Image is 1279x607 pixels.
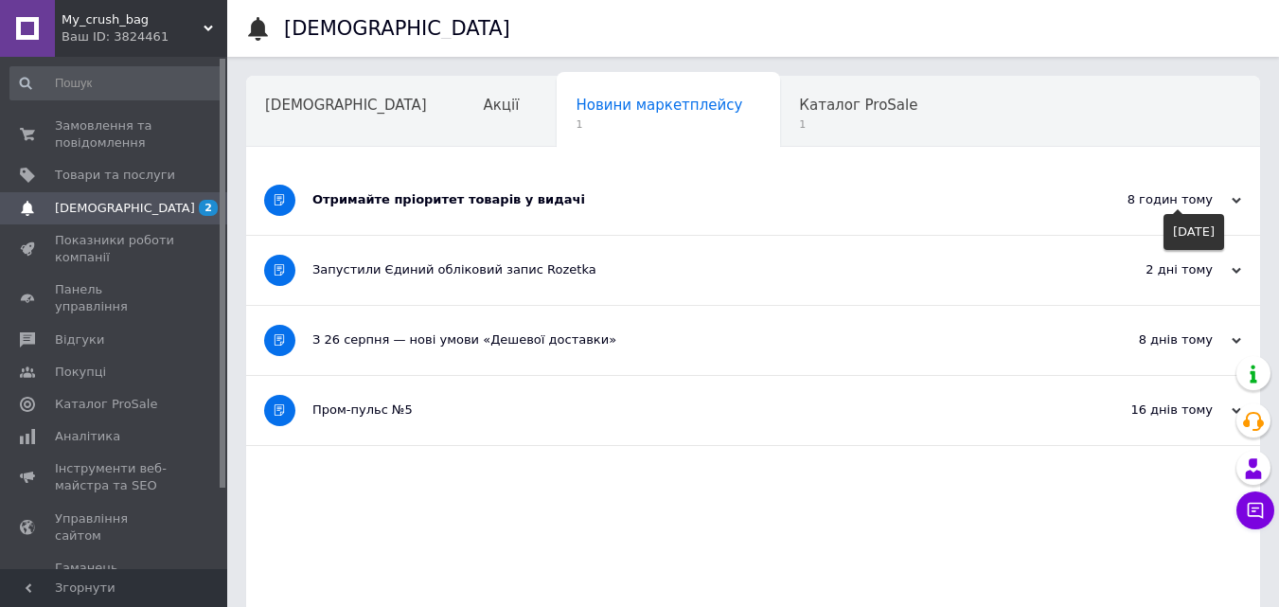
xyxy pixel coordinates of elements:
[1052,261,1241,278] div: 2 дні тому
[55,460,175,494] span: Інструменти веб-майстра та SEO
[199,200,218,216] span: 2
[55,364,106,381] span: Покупці
[312,331,1052,348] div: З 26 серпня — нові умови «Дешевої доставки»
[55,510,175,545] span: Управління сайтом
[55,167,175,184] span: Товари та послуги
[55,200,195,217] span: [DEMOGRAPHIC_DATA]
[1236,491,1274,529] button: Чат з покупцем
[55,396,157,413] span: Каталог ProSale
[55,232,175,266] span: Показники роботи компанії
[576,117,742,132] span: 1
[576,97,742,114] span: Новини маркетплейсу
[55,428,120,445] span: Аналітика
[799,97,917,114] span: Каталог ProSale
[312,402,1052,419] div: Пром-пульс №5
[1052,331,1241,348] div: 8 днів тому
[799,117,917,132] span: 1
[1164,214,1224,250] div: [DATE]
[265,97,427,114] span: [DEMOGRAPHIC_DATA]
[55,560,175,594] span: Гаманець компанії
[55,117,175,152] span: Замовлення та повідомлення
[484,97,520,114] span: Акції
[1052,402,1241,419] div: 16 днів тому
[312,261,1052,278] div: Запустили Єдиний обліковий запис Rozetka
[312,191,1052,208] div: Отримайте пріоритет товарів у видачі
[62,11,204,28] span: My_crush_bag
[55,281,175,315] span: Панель управління
[55,331,104,348] span: Відгуки
[284,17,510,40] h1: [DEMOGRAPHIC_DATA]
[1052,191,1241,208] div: 8 годин тому
[9,66,223,100] input: Пошук
[62,28,227,45] div: Ваш ID: 3824461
